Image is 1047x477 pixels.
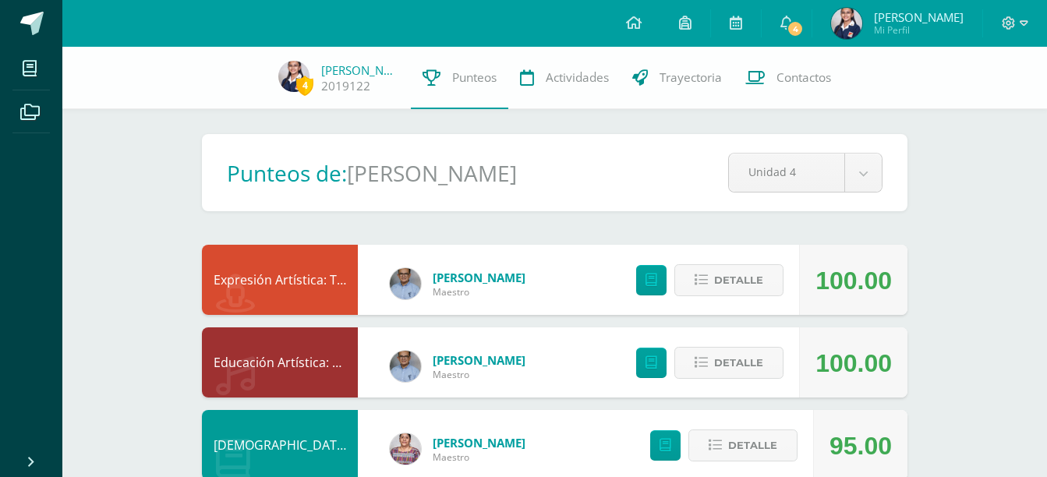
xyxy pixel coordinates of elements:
[787,20,804,37] span: 4
[433,368,525,381] span: Maestro
[202,245,358,315] div: Expresión Artística: Teatro
[508,47,621,109] a: Actividades
[874,23,964,37] span: Mi Perfil
[433,450,525,464] span: Maestro
[776,69,831,86] span: Contactos
[321,62,399,78] a: [PERSON_NAME]
[433,270,525,285] span: [PERSON_NAME]
[729,154,882,192] a: Unidad 4
[660,69,722,86] span: Trayectoria
[815,246,892,316] div: 100.00
[748,154,825,190] span: Unidad 4
[278,61,310,92] img: 47a86799df5a7513b244ebbfb8bcd0cf.png
[621,47,734,109] a: Trayectoria
[714,348,763,377] span: Detalle
[227,158,347,188] h1: Punteos de:
[452,69,497,86] span: Punteos
[728,431,777,460] span: Detalle
[390,433,421,465] img: 7f600a662924718df360360cce82d692.png
[688,429,798,461] button: Detalle
[815,328,892,398] div: 100.00
[347,158,517,188] h1: [PERSON_NAME]
[296,76,313,95] span: 4
[411,47,508,109] a: Punteos
[874,9,964,25] span: [PERSON_NAME]
[321,78,370,94] a: 2019122
[390,351,421,382] img: c0a26e2fe6bfcdf9029544cd5cc8fd3b.png
[674,264,783,296] button: Detalle
[734,47,843,109] a: Contactos
[546,69,609,86] span: Actividades
[714,266,763,295] span: Detalle
[433,285,525,299] span: Maestro
[390,268,421,299] img: c0a26e2fe6bfcdf9029544cd5cc8fd3b.png
[831,8,862,39] img: 47a86799df5a7513b244ebbfb8bcd0cf.png
[433,435,525,450] span: [PERSON_NAME]
[433,352,525,368] span: [PERSON_NAME]
[674,347,783,379] button: Detalle
[202,327,358,397] div: Educación Artística: Educación Musical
